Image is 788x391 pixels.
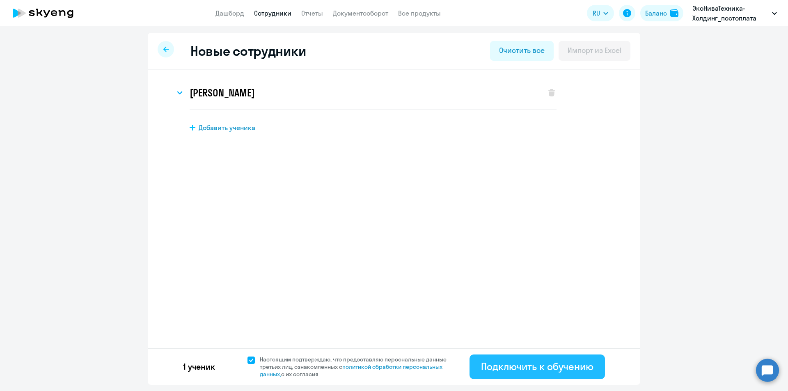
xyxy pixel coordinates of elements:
div: Очистить все [499,45,544,56]
div: Импорт из Excel [568,45,621,56]
div: Баланс [645,8,667,18]
h2: Новые сотрудники [190,43,306,59]
a: Сотрудники [254,9,291,17]
span: Добавить ученика [199,123,255,132]
button: Подключить к обучению [470,354,605,379]
a: Все продукты [398,9,441,17]
h3: [PERSON_NAME] [190,86,254,99]
div: Подключить к обучению [481,360,593,373]
button: RU [587,5,614,21]
span: RU [593,8,600,18]
p: 1 ученик [183,361,215,373]
a: Отчеты [301,9,323,17]
a: Дашборд [215,9,244,17]
button: Балансbalance [640,5,683,21]
p: ЭкоНиваТехника-Холдинг_постоплата 2025 год, ЭКОНИВАТЕХНИКА-ХОЛДИНГ, ООО [692,3,769,23]
img: balance [670,9,678,17]
button: ЭкоНиваТехника-Холдинг_постоплата 2025 год, ЭКОНИВАТЕХНИКА-ХОЛДИНГ, ООО [688,3,781,23]
a: Документооборот [333,9,388,17]
span: Настоящим подтверждаю, что предоставляю персональные данные третьих лиц, ознакомленных с с их сог... [260,356,456,378]
button: Импорт из Excel [559,41,630,61]
button: Очистить все [490,41,553,61]
a: политикой обработки персональных данных, [260,363,442,378]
